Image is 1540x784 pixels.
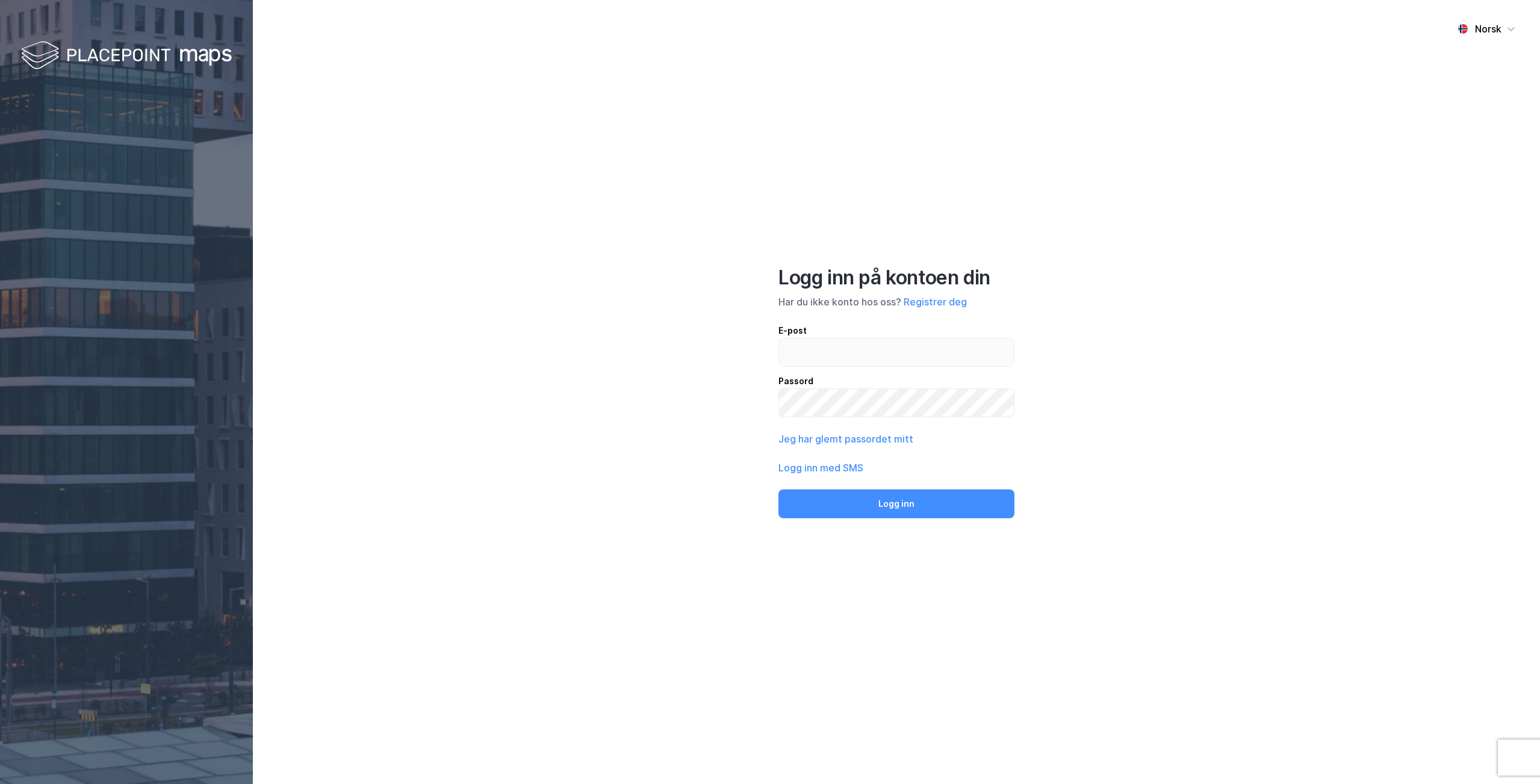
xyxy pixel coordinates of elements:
button: Logg inn med SMS [778,461,863,475]
div: Har du ikke konto hos oss? [778,295,1014,309]
button: Registrer deg [904,295,967,309]
div: E-post [778,323,1014,338]
div: Norsk [1475,22,1501,36]
button: Jeg har glemt passordet mitt [778,432,913,446]
button: Logg inn [778,489,1014,518]
div: Logg inn på kontoen din [778,266,1014,290]
div: Passord [778,374,1014,388]
img: logo-white.f07954bde2210d2a523dddb988cd2aa7.svg [21,38,232,74]
iframe: Chat Widget [1480,726,1540,784]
